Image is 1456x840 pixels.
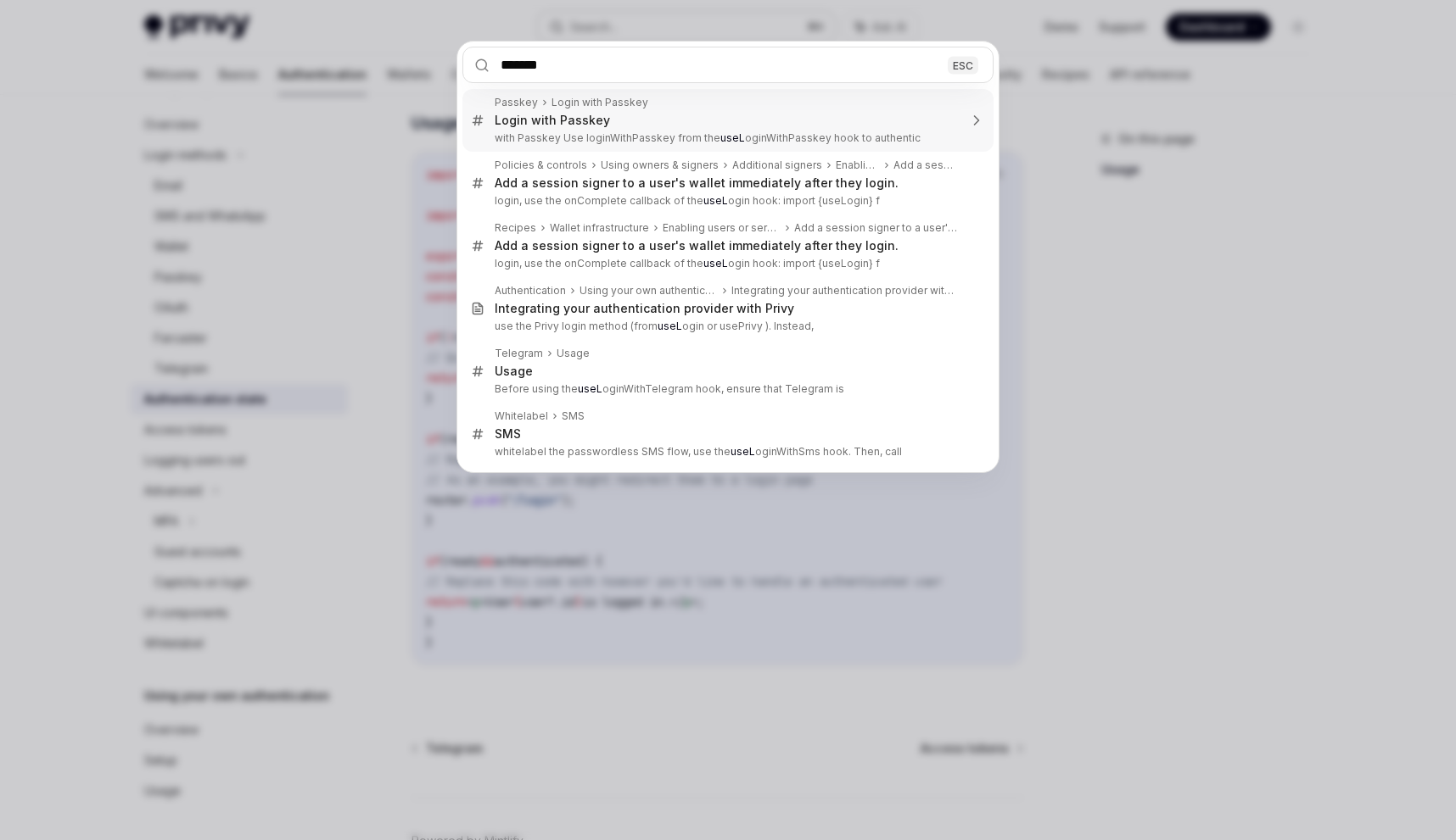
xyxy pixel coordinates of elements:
div: Usage [557,347,590,360]
div: Login with Passkey [495,113,610,128]
b: useL [703,257,728,270]
div: Add a session signer to a user's wallet immediately after they login. [495,238,899,253]
p: use the Privy login method (from ogin or usePrivy ). Instead, [495,320,958,333]
div: Usage [495,364,533,379]
div: Authentication [495,284,566,298]
div: Whitelabel [495,409,548,423]
b: useL [578,382,602,395]
div: Recipes [495,221,536,235]
p: Before using the oginWithTelegram hook, ensure that Telegram is [495,382,958,396]
div: Using your own authentication [580,284,718,298]
div: Using owners & signers [601,159,719,172]
p: login, use the onComplete callback of the ogin hook: import {useLogin} f [495,194,958,208]
b: useL [703,194,728,207]
div: Enabling users or servers to execute transactions [836,159,880,172]
div: ESC [948,56,978,74]
div: Add a session signer to a user's wallet immediately after they login. [794,221,958,235]
div: Integrating your authentication provider with Privy [495,301,794,316]
div: Passkey [495,96,538,109]
p: with Passkey Use loginWithPasskey from the oginWithPasskey hook to authentic [495,131,958,145]
b: useL [731,445,755,458]
div: Integrating your authentication provider with Privy [731,284,958,298]
div: Add a session signer to a user's wallet immediately after they login. [893,159,958,172]
b: useL [720,131,745,144]
div: Telegram [495,347,543,360]
div: Wallet infrastructure [550,221,649,235]
div: Additional signers [732,159,822,172]
p: login, use the onComplete callback of the ogin hook: import {useLogin} f [495,257,958,270]
div: Enabling users or servers to execute transactions [663,221,781,235]
div: Login with Passkey [552,96,648,109]
div: Add a session signer to a user's wallet immediately after they login. [495,175,899,191]
div: SMS [562,409,585,423]
div: Policies & controls [495,159,587,172]
div: SMS [495,426,521,442]
p: whitelabel the passwordless SMS flow, use the oginWithSms hook. Then, call [495,445,958,459]
b: useL [658,320,682,332]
